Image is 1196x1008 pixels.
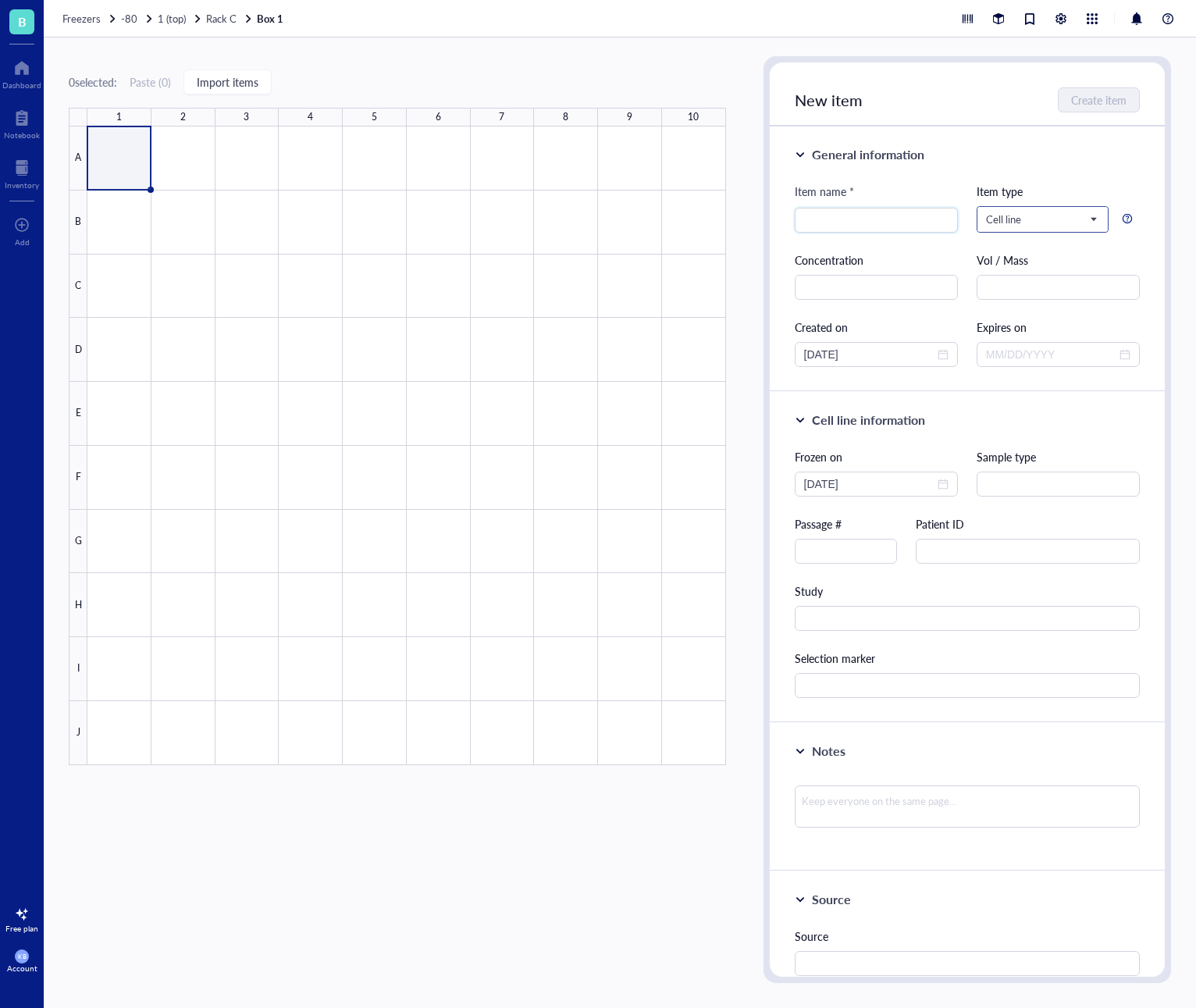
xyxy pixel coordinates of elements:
a: Notebook [4,105,40,140]
div: Patient ID [916,515,1140,532]
span: New item [795,89,863,111]
div: Cell line information [812,411,925,429]
div: A [69,126,87,191]
div: Inventory [5,180,39,190]
div: 8 [563,108,568,126]
span: Import items [197,76,258,88]
a: 1 (top)Rack C [158,12,254,26]
input: MM/DD/YYYY [986,346,1116,363]
a: Box 1 [257,12,287,26]
div: Item type [977,183,1140,200]
a: -80 [121,12,155,26]
input: MM/DD/YYYY [804,346,934,363]
div: Passage # [795,515,897,532]
div: 5 [372,108,377,126]
button: Create item [1058,87,1140,112]
div: J [69,701,87,765]
a: Inventory [5,155,39,190]
div: F [69,446,87,510]
div: I [69,637,87,701]
input: Select date [804,476,934,493]
div: 9 [627,108,632,126]
span: B [18,12,27,31]
div: Source [795,928,1140,945]
div: 10 [688,108,699,126]
div: Selection marker [795,650,1140,667]
div: 7 [499,108,504,126]
div: Item name [795,183,854,200]
div: Expires on [977,319,1140,336]
div: Study [795,582,1140,600]
div: H [69,573,87,637]
div: B [69,191,87,255]
div: G [69,510,87,574]
div: General information [812,145,924,164]
div: Notebook [4,130,40,140]
div: 3 [244,108,249,126]
div: Add [15,237,30,247]
div: Account [7,963,37,973]
div: Sample type [977,448,1140,465]
div: C [69,255,87,319]
button: Import items [183,69,272,94]
div: Frozen on [795,448,958,465]
div: 2 [180,108,186,126]
a: Freezers [62,12,118,26]
div: 1 [116,108,122,126]
div: Free plan [5,924,38,933]
span: Rack C [206,11,237,26]
div: D [69,318,87,382]
span: -80 [121,11,137,26]
div: Dashboard [2,80,41,90]
div: Notes [812,742,845,760]
button: Paste (0) [130,69,171,94]
div: E [69,382,87,446]
div: 6 [436,108,441,126]
a: Dashboard [2,55,41,90]
div: Concentration [795,251,958,269]
span: Cell line [986,212,1096,226]
span: 1 (top) [158,11,186,26]
div: 0 selected: [69,73,117,91]
div: 4 [308,108,313,126]
span: Freezers [62,11,101,26]
div: Source [812,890,851,909]
div: Vol / Mass [977,251,1140,269]
span: KB [18,953,26,960]
div: Created on [795,319,958,336]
